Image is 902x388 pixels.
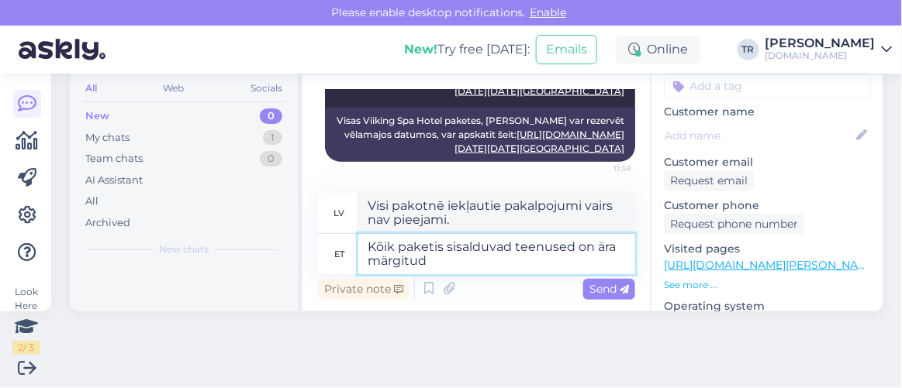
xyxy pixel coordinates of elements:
div: Web [161,78,188,98]
p: See more ... [664,278,871,292]
div: Online [616,36,700,64]
textarea: Visi pakotnē iekļautie pakalpojumi vairs nav pieejami. [358,193,635,233]
div: TR [738,39,759,60]
div: All [85,194,98,209]
div: Socials [247,78,285,98]
div: 1 [263,130,282,146]
textarea: Kõik paketis sisalduvad teenused on ära märgitud [358,234,635,274]
p: Customer email [664,154,871,170]
div: My chats [85,130,130,146]
div: [DOMAIN_NAME] [765,50,876,62]
div: Visas Viiking Spa Hotel paketes, [PERSON_NAME] var rezervēt vēlamajos datumos, var apskatīt šeit: [325,108,635,162]
a: [URL][DOMAIN_NAME][DATE][DATE][GEOGRAPHIC_DATA] [454,129,624,154]
p: Operating system [664,298,871,314]
div: lv [334,200,345,226]
div: 0 [260,151,282,167]
div: Private note [318,279,410,300]
div: Request email [664,170,754,191]
div: 2 / 3 [12,341,40,355]
div: Archived [85,215,130,231]
div: 0 [260,108,282,124]
div: Look Here [12,285,40,355]
div: Try free [DATE]: [404,40,530,59]
span: New chats [159,242,209,256]
p: Customer name [664,104,871,120]
p: Customer phone [664,197,871,214]
input: Add a tag [664,74,871,98]
div: All [82,78,100,98]
div: AI Assistant [85,173,143,188]
input: Add name [665,127,853,144]
b: New! [404,42,437,57]
a: [PERSON_NAME][DOMAIN_NAME] [765,37,893,62]
span: Enable [525,5,571,19]
p: Visited pages [664,241,871,257]
div: New [85,108,109,124]
div: Team chats [85,151,143,167]
div: Request phone number [664,214,804,235]
span: 11:38 [572,163,631,174]
div: [PERSON_NAME] [765,37,876,50]
button: Emails [536,35,597,64]
span: Send [589,282,629,296]
div: et [334,241,344,267]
